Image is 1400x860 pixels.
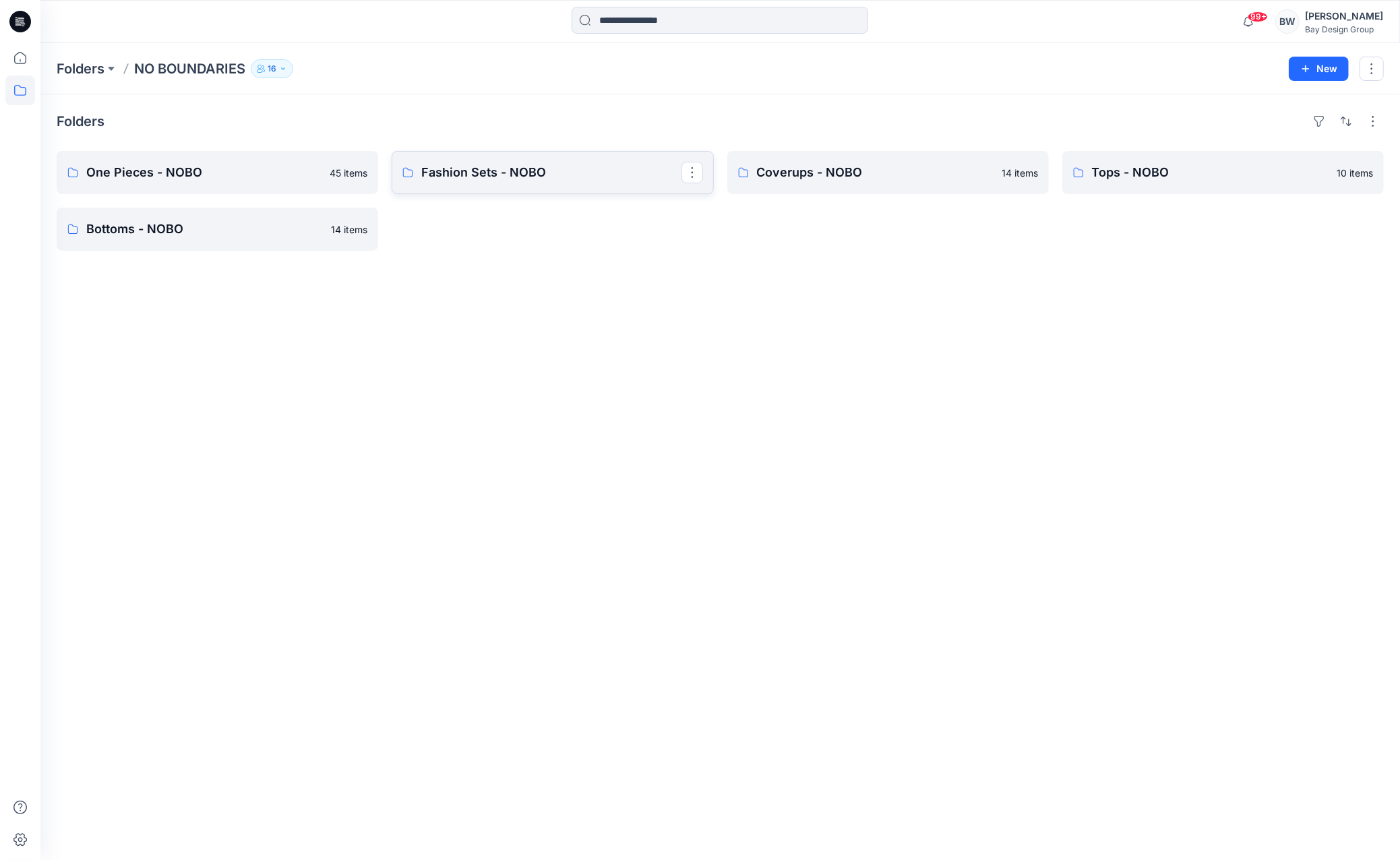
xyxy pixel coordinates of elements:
[330,166,367,180] p: 45 items
[57,59,104,78] a: Folders
[1248,11,1268,22] span: 99+
[1062,151,1384,194] a: Tops - NOBO10 items
[1337,166,1373,180] p: 10 items
[757,163,994,182] p: Coverups - NOBO
[392,151,713,194] a: Fashion Sets - NOBO
[251,59,293,78] button: 16
[1275,9,1300,34] div: BW
[86,163,322,182] p: One Pieces - NOBO
[727,151,1049,194] a: Coverups - NOBO14 items
[1092,163,1329,182] p: Tops - NOBO
[1002,166,1038,180] p: 14 items
[1305,8,1383,24] div: [PERSON_NAME]
[331,222,367,237] p: 14 items
[1305,24,1383,34] div: Bay Design Group
[86,220,323,239] p: Bottoms - NOBO
[57,208,378,251] a: Bottoms - NOBO14 items
[134,59,245,78] p: NO BOUNDARIES
[57,113,104,129] h4: Folders
[57,151,378,194] a: One Pieces - NOBO45 items
[1289,57,1349,81] button: New
[268,61,276,76] p: 16
[421,163,681,182] p: Fashion Sets - NOBO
